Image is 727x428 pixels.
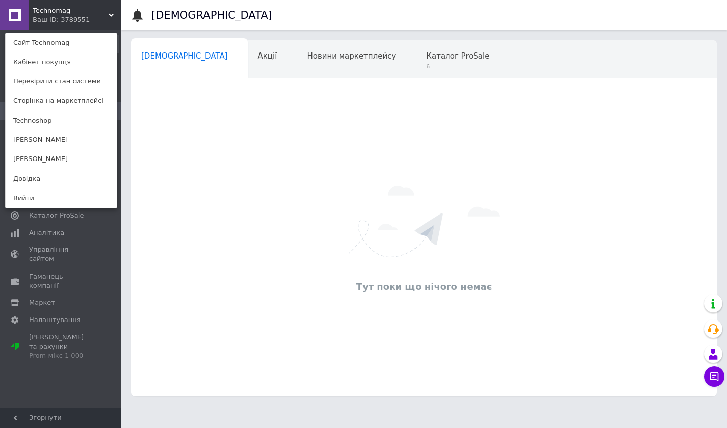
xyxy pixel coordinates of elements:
span: [DEMOGRAPHIC_DATA] [141,51,228,61]
span: Маркет [29,298,55,307]
a: Technoshop [6,111,117,130]
span: Каталог ProSale [426,51,489,61]
span: Гаманець компанії [29,272,93,290]
div: Тут поки що нічого немає [136,280,712,293]
div: Ваш ID: 3789551 [33,15,75,24]
a: Кабінет покупця [6,52,117,72]
a: Вийти [6,189,117,208]
button: Чат з покупцем [704,366,724,387]
a: Сайт Technomag [6,33,117,52]
span: [PERSON_NAME] та рахунки [29,333,93,360]
a: Довідка [6,169,117,188]
span: Новини маркетплейсу [307,51,396,61]
h1: [DEMOGRAPHIC_DATA] [151,9,272,21]
span: Аналітика [29,228,64,237]
span: Technomag [33,6,109,15]
a: Сторінка на маркетплейсі [6,91,117,111]
a: [PERSON_NAME] [6,130,117,149]
a: [PERSON_NAME] [6,149,117,169]
span: 6 [426,63,489,70]
span: Акції [258,51,277,61]
span: Налаштування [29,315,81,325]
a: Перевірити стан системи [6,72,117,91]
div: Prom мікс 1 000 [29,351,93,360]
span: Каталог ProSale [29,211,84,220]
span: Управління сайтом [29,245,93,263]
